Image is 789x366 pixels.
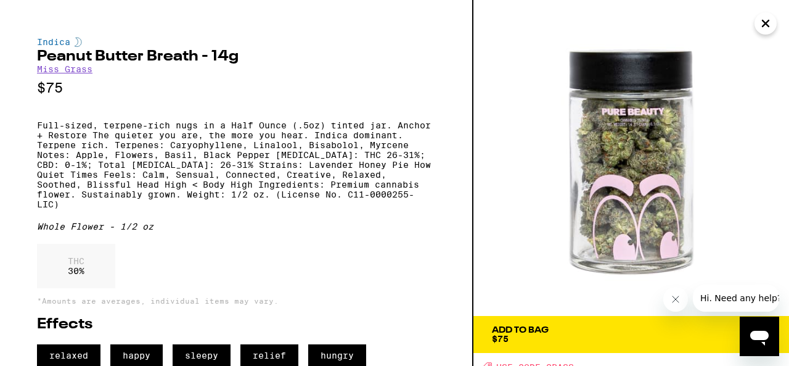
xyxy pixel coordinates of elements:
[37,222,435,231] div: Whole Flower - 1/2 oz
[693,285,779,312] iframe: Message from company
[37,37,435,47] div: Indica
[37,64,92,74] a: Miss Grass
[492,326,549,335] div: Add To Bag
[75,37,82,47] img: indicaColor.svg
[754,12,777,35] button: Close
[37,120,435,209] p: Full-sized, terpene-rich nugs in a Half Ounce (.5oz) tinted jar. Anchor + Restore The quieter you...
[663,287,688,312] iframe: Close message
[473,316,789,353] button: Add To Bag$75
[740,317,779,356] iframe: Button to launch messaging window
[37,80,435,96] p: $75
[37,317,435,332] h2: Effects
[68,256,84,266] p: THC
[37,297,435,305] p: *Amounts are averages, individual items may vary.
[492,334,509,344] span: $75
[7,9,89,19] span: Hi. Need any help?
[37,49,435,64] h2: Peanut Butter Breath - 14g
[37,244,115,288] div: 30 %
